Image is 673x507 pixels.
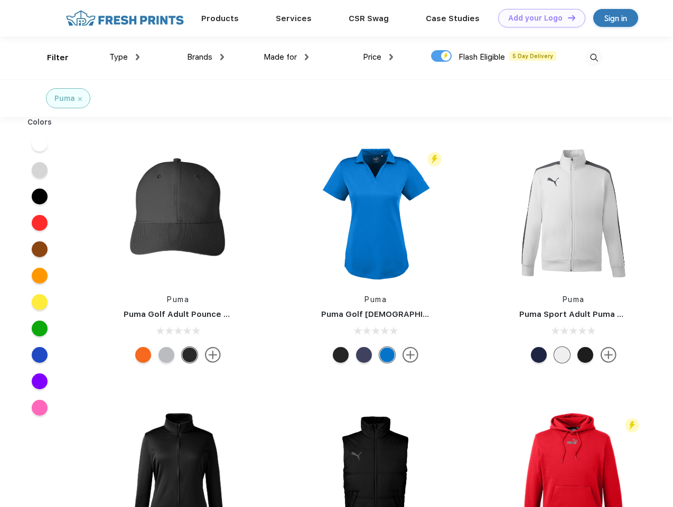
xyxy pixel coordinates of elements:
div: Vibrant Orange [135,347,151,363]
span: Price [363,52,381,62]
img: fo%20logo%202.webp [63,9,187,27]
img: func=resize&h=266 [305,143,446,284]
a: Products [201,14,239,23]
div: Filter [47,52,69,64]
img: more.svg [403,347,418,363]
img: dropdown.png [220,54,224,60]
img: more.svg [205,347,221,363]
img: dropdown.png [389,54,393,60]
img: func=resize&h=266 [108,143,248,284]
div: Sign in [604,12,627,24]
a: Services [276,14,312,23]
img: DT [568,15,575,21]
a: Puma Golf Adult Pounce Adjustable Cap [124,309,285,319]
div: Puma Black [182,347,198,363]
div: Colors [20,117,60,128]
img: flash_active_toggle.svg [427,152,442,166]
a: CSR Swag [349,14,389,23]
div: Puma Black [577,347,593,363]
span: Flash Eligible [459,52,505,62]
img: more.svg [601,347,616,363]
div: White and Quiet Shade [554,347,570,363]
span: Brands [187,52,212,62]
span: Type [109,52,128,62]
div: Peacoat [531,347,547,363]
a: Puma [364,295,387,304]
a: Puma [563,295,585,304]
span: 5 Day Delivery [509,51,556,61]
div: Lapis Blue [379,347,395,363]
div: Add your Logo [508,14,563,23]
a: Puma [167,295,189,304]
div: Puma Black [333,347,349,363]
img: dropdown.png [305,54,309,60]
span: Made for [264,52,297,62]
div: Puma [54,93,75,104]
img: dropdown.png [136,54,139,60]
img: func=resize&h=266 [503,143,644,284]
img: desktop_search.svg [585,49,603,67]
div: Quarry [158,347,174,363]
div: Peacoat [356,347,372,363]
a: Sign in [593,9,638,27]
img: filter_cancel.svg [78,97,82,101]
a: Puma Golf [DEMOGRAPHIC_DATA]' Icon Golf Polo [321,309,517,319]
img: flash_active_toggle.svg [625,418,639,433]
